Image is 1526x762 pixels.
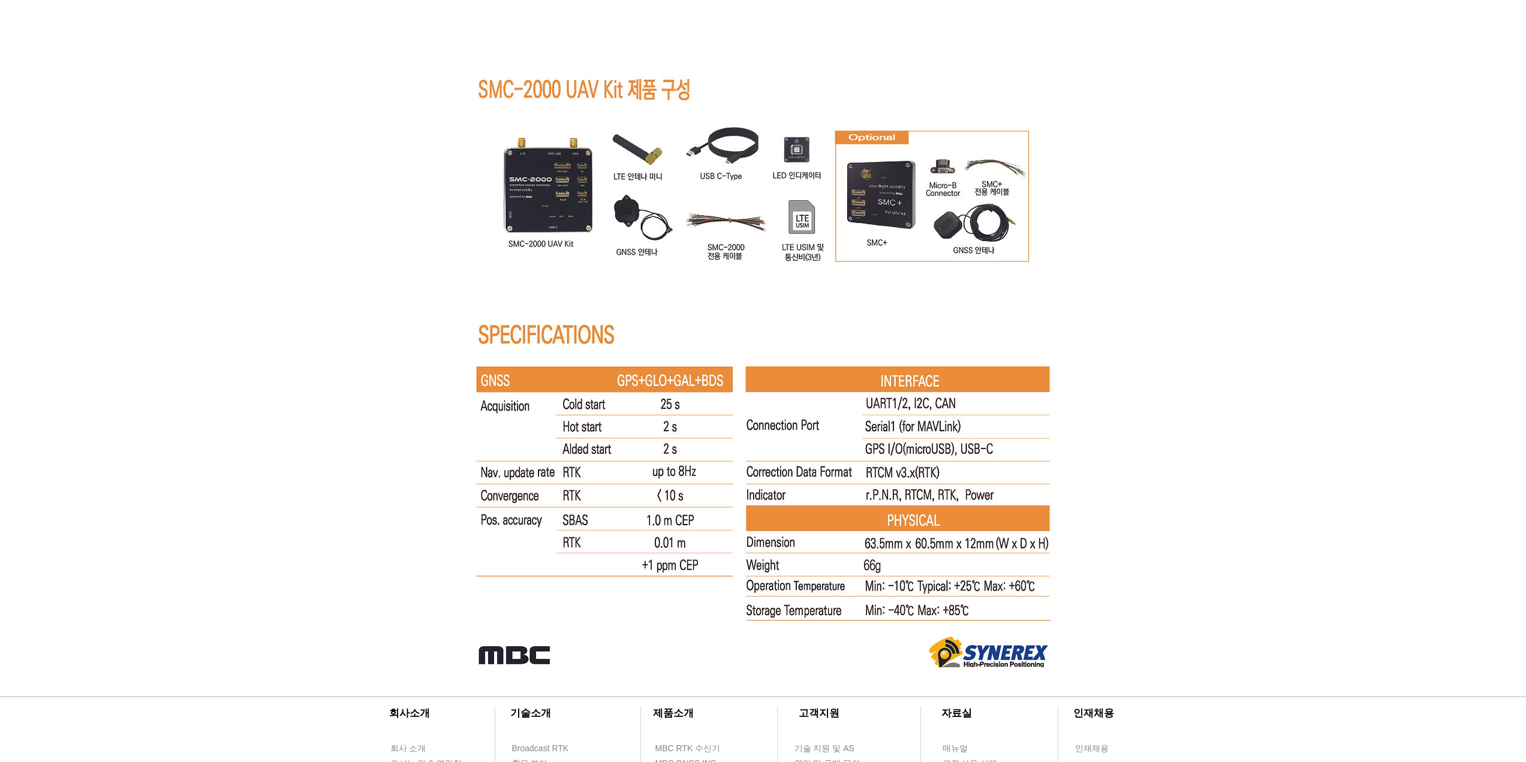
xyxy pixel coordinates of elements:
span: 인재채용 [1075,743,1109,755]
span: ​자료실 [941,707,972,719]
span: 회사 소개 [390,743,426,755]
span: ​회사소개 [389,707,430,719]
a: MBC RTK 수신기 [655,741,745,756]
span: ​기술소개 [510,707,551,719]
iframe: Wix Chat [1388,709,1526,761]
span: ​인재채용 [1073,707,1114,719]
a: 매뉴얼 [942,741,1011,756]
span: 매뉴얼 [943,743,968,755]
a: Broadcast RTK [511,741,580,756]
span: MBC RTK 수신기 [655,743,721,755]
span: 기술 지원 및 AS [794,743,854,755]
span: ​제품소개 [653,707,694,719]
span: Broadcast RTK [512,743,569,755]
a: 인재채용 [1074,741,1131,756]
a: 기술 지원 및 AS [794,741,884,756]
a: 회사 소개 [390,741,459,756]
span: ​고객지원 [799,707,839,719]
